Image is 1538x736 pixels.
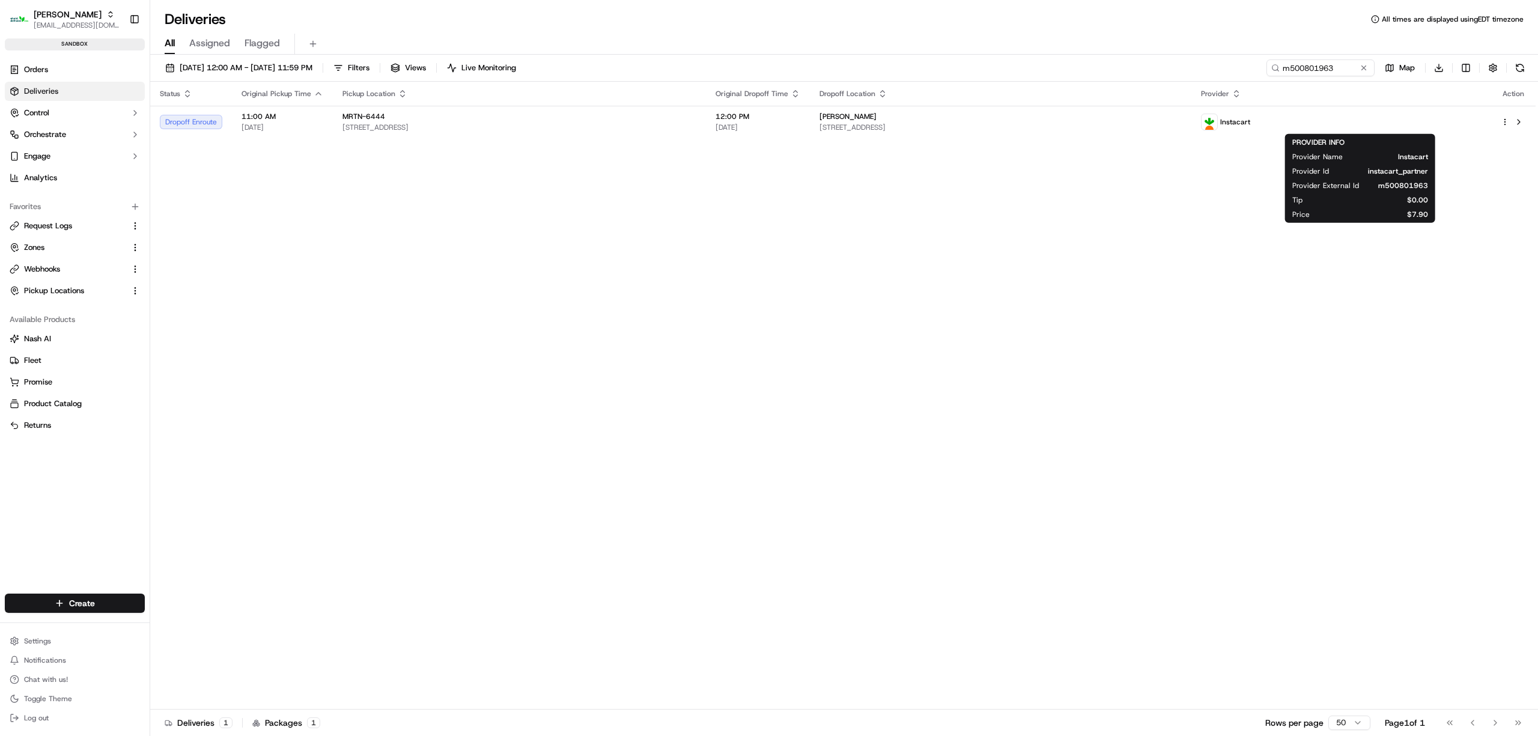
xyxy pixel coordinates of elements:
[24,129,66,140] span: Orchestrate
[5,394,145,413] button: Product Catalog
[41,115,197,127] div: Start new chat
[34,20,120,30] button: [EMAIL_ADDRESS][DOMAIN_NAME]
[31,78,216,91] input: Got a question? Start typing here...
[5,60,145,79] a: Orders
[1266,59,1375,76] input: Type to search
[10,10,29,29] img: Martin's
[442,59,521,76] button: Live Monitoring
[1348,166,1428,176] span: instacart_partner
[7,170,97,192] a: 📗Knowledge Base
[34,8,102,20] button: [PERSON_NAME]
[24,398,82,409] span: Product Catalog
[24,355,41,366] span: Fleet
[716,89,788,99] span: Original Dropoff Time
[24,694,72,704] span: Toggle Theme
[102,176,111,186] div: 💻
[114,175,193,187] span: API Documentation
[24,264,60,275] span: Webhooks
[342,112,385,121] span: MRTN-6444
[10,420,140,431] a: Returns
[1202,114,1217,130] img: instacart_logo.png
[5,125,145,144] button: Orchestrate
[5,168,145,187] a: Analytics
[252,717,320,729] div: Packages
[160,89,180,99] span: Status
[461,62,516,73] span: Live Monitoring
[120,204,145,213] span: Pylon
[5,351,145,370] button: Fleet
[24,220,72,231] span: Request Logs
[5,652,145,669] button: Notifications
[24,151,50,162] span: Engage
[165,10,226,29] h1: Deliveries
[5,690,145,707] button: Toggle Theme
[24,242,44,253] span: Zones
[24,636,51,646] span: Settings
[24,713,49,723] span: Log out
[85,204,145,213] a: Powered byPylon
[1292,210,1310,219] span: Price
[41,127,152,137] div: We're available if you need us!
[5,373,145,392] button: Promise
[10,242,126,253] a: Zones
[12,176,22,186] div: 📗
[1265,717,1324,729] p: Rows per page
[328,59,375,76] button: Filters
[1385,717,1425,729] div: Page 1 of 1
[5,5,124,34] button: Martin's[PERSON_NAME][EMAIL_ADDRESS][DOMAIN_NAME]
[242,89,311,99] span: Original Pickup Time
[307,717,320,728] div: 1
[10,377,140,388] a: Promise
[24,64,48,75] span: Orders
[219,717,233,728] div: 1
[819,123,1182,132] span: [STREET_ADDRESS]
[1292,195,1302,205] span: Tip
[1292,166,1329,176] span: Provider Id
[189,36,230,50] span: Assigned
[10,264,126,275] a: Webhooks
[24,285,84,296] span: Pickup Locations
[5,710,145,726] button: Log out
[5,238,145,257] button: Zones
[242,112,323,121] span: 11:00 AM
[10,333,140,344] a: Nash AI
[1292,138,1345,147] span: PROVIDER INFO
[1382,14,1524,24] span: All times are displayed using EDT timezone
[160,59,318,76] button: [DATE] 12:00 AM - [DATE] 11:59 PM
[1512,59,1528,76] button: Refresh
[12,13,36,37] img: Nash
[10,220,126,231] a: Request Logs
[348,62,369,73] span: Filters
[24,420,51,431] span: Returns
[24,655,66,665] span: Notifications
[5,197,145,216] div: Favorites
[204,119,219,133] button: Start new chat
[1378,181,1428,190] span: m500801963
[1362,152,1428,162] span: Instacart
[97,170,198,192] a: 💻API Documentation
[5,82,145,101] a: Deliveries
[5,416,145,435] button: Returns
[12,49,219,68] p: Welcome 👋
[24,377,52,388] span: Promise
[24,175,92,187] span: Knowledge Base
[819,112,877,121] span: [PERSON_NAME]
[12,115,34,137] img: 1736555255976-a54dd68f-1ca7-489b-9aae-adbdc363a1c4
[10,355,140,366] a: Fleet
[5,329,145,348] button: Nash AI
[69,597,95,609] span: Create
[10,398,140,409] a: Product Catalog
[1292,181,1359,190] span: Provider External Id
[5,147,145,166] button: Engage
[5,216,145,236] button: Request Logs
[5,260,145,279] button: Webhooks
[5,310,145,329] div: Available Products
[5,633,145,649] button: Settings
[180,62,312,73] span: [DATE] 12:00 AM - [DATE] 11:59 PM
[10,285,126,296] a: Pickup Locations
[1329,210,1428,219] span: $7.90
[5,38,145,50] div: sandbox
[819,89,875,99] span: Dropoff Location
